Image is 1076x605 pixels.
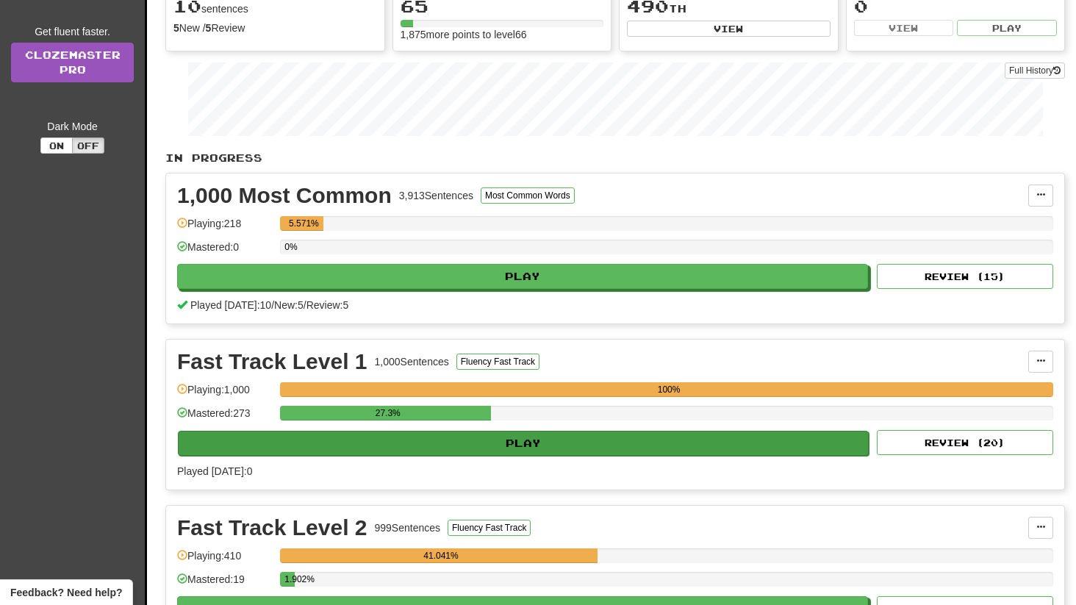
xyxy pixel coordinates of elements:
[178,431,869,456] button: Play
[957,20,1057,36] button: Play
[173,21,377,35] div: New / Review
[304,299,306,311] span: /
[206,22,212,34] strong: 5
[177,216,273,240] div: Playing: 218
[284,406,491,420] div: 27.3%
[274,299,304,311] span: New: 5
[177,382,273,407] div: Playing: 1,000
[854,20,954,36] button: View
[284,548,598,563] div: 41.041%
[456,354,539,370] button: Fluency Fast Track
[190,299,271,311] span: Played [DATE]: 10
[177,572,273,596] div: Mastered: 19
[177,185,392,207] div: 1,000 Most Common
[399,188,473,203] div: 3,913 Sentences
[177,264,868,289] button: Play
[40,137,73,154] button: On
[877,430,1053,455] button: Review (20)
[284,382,1053,397] div: 100%
[173,22,179,34] strong: 5
[271,299,274,311] span: /
[10,585,122,600] span: Open feedback widget
[448,520,531,536] button: Fluency Fast Track
[177,465,252,477] span: Played [DATE]: 0
[375,354,449,369] div: 1,000 Sentences
[177,240,273,264] div: Mastered: 0
[627,21,831,37] button: View
[306,299,349,311] span: Review: 5
[284,572,295,587] div: 1.902%
[165,151,1065,165] p: In Progress
[1005,62,1065,79] button: Full History
[284,216,323,231] div: 5.571%
[375,520,441,535] div: 999 Sentences
[177,517,367,539] div: Fast Track Level 2
[177,548,273,573] div: Playing: 410
[177,406,273,430] div: Mastered: 273
[177,351,367,373] div: Fast Track Level 1
[401,27,604,42] div: 1,875 more points to level 66
[877,264,1053,289] button: Review (15)
[72,137,104,154] button: Off
[11,119,134,134] div: Dark Mode
[11,24,134,39] div: Get fluent faster.
[481,187,575,204] button: Most Common Words
[11,43,134,82] a: ClozemasterPro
